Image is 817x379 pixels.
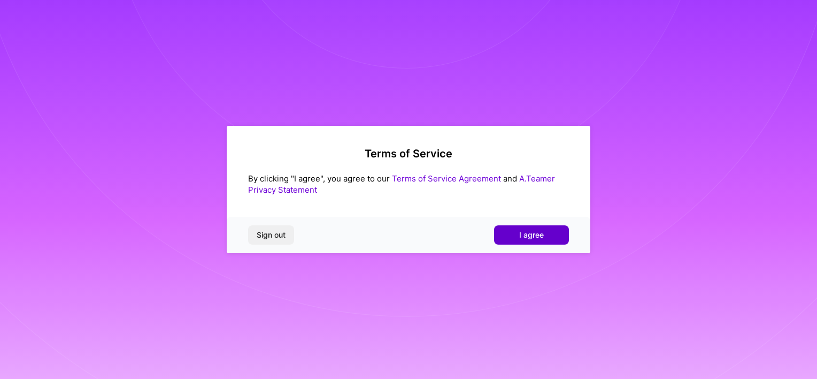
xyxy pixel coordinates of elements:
a: Terms of Service Agreement [392,173,501,184]
span: Sign out [257,230,286,240]
span: I agree [519,230,544,240]
h2: Terms of Service [248,147,569,160]
button: I agree [494,225,569,245]
div: By clicking "I agree", you agree to our and [248,173,569,195]
button: Sign out [248,225,294,245]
